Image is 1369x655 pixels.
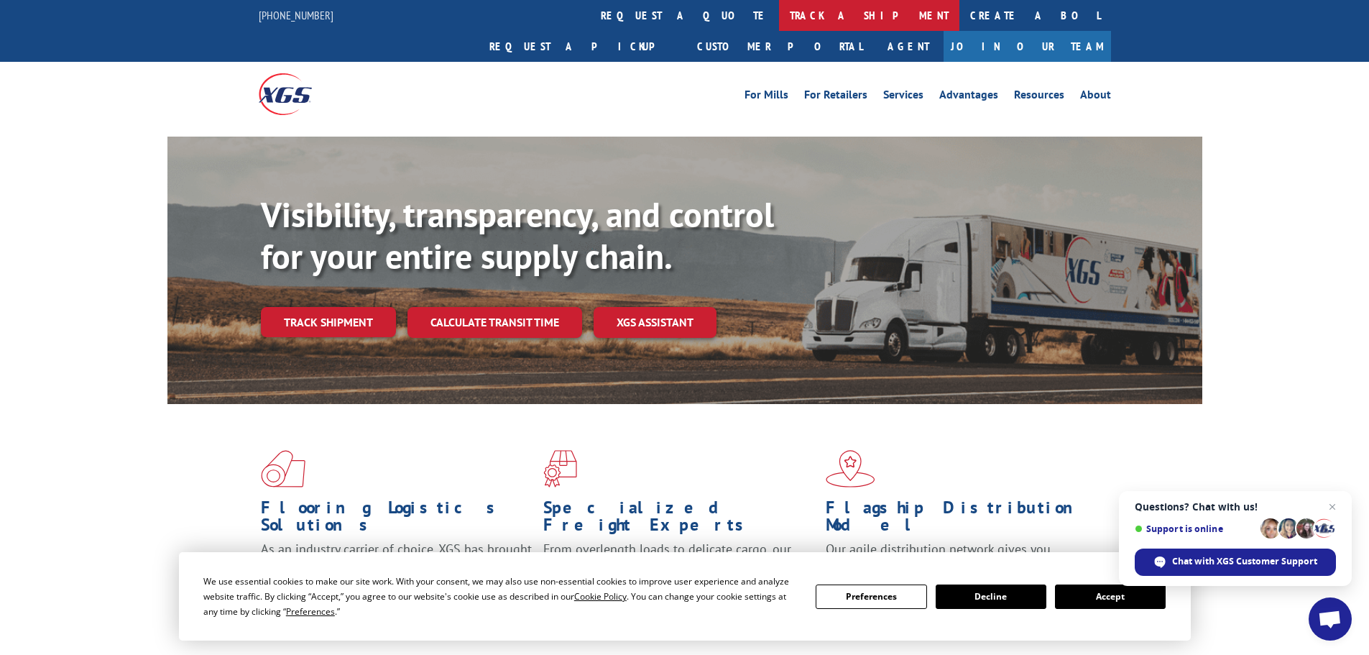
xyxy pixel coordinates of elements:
span: As an industry carrier of choice, XGS has brought innovation and dedication to flooring logistics... [261,541,532,592]
h1: Flooring Logistics Solutions [261,499,533,541]
a: [PHONE_NUMBER] [259,8,333,22]
div: Cookie Consent Prompt [179,552,1191,641]
a: For Mills [745,89,788,105]
p: From overlength loads to delicate cargo, our experienced staff knows the best way to move your fr... [543,541,815,605]
a: Agent [873,31,944,62]
span: Questions? Chat with us! [1135,501,1336,513]
a: XGS ASSISTANT [594,307,716,338]
span: Support is online [1135,523,1255,534]
a: Request a pickup [479,31,686,62]
img: xgs-icon-focused-on-flooring-red [543,450,577,487]
a: Join Our Team [944,31,1111,62]
a: Customer Portal [686,31,873,62]
span: Preferences [286,605,335,618]
a: Services [883,89,923,105]
span: Cookie Policy [574,590,627,603]
div: We use essential cookies to make our site work. With your consent, we may also use non-essential ... [203,574,798,619]
button: Decline [936,585,1046,609]
button: Preferences [816,585,926,609]
h1: Specialized Freight Experts [543,499,815,541]
h1: Flagship Distribution Model [826,499,1097,541]
span: Close chat [1324,498,1341,516]
a: Calculate transit time [407,307,582,338]
img: xgs-icon-total-supply-chain-intelligence-red [261,450,305,487]
img: xgs-icon-flagship-distribution-model-red [826,450,875,487]
a: Resources [1014,89,1064,105]
div: Chat with XGS Customer Support [1135,549,1336,576]
span: Chat with XGS Customer Support [1172,555,1317,568]
a: For Retailers [804,89,867,105]
a: Track shipment [261,307,396,337]
button: Accept [1055,585,1166,609]
div: Open chat [1309,597,1352,641]
span: Our agile distribution network gives you nationwide inventory management on demand. [826,541,1090,574]
b: Visibility, transparency, and control for your entire supply chain. [261,192,774,278]
a: Advantages [939,89,998,105]
a: About [1080,89,1111,105]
